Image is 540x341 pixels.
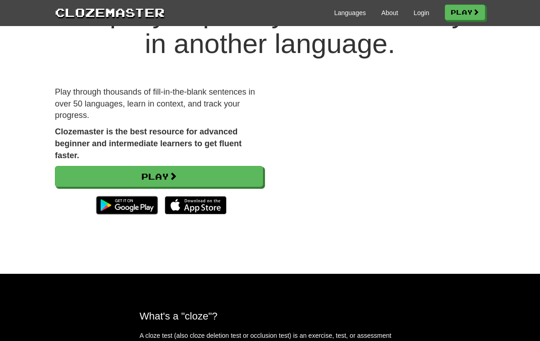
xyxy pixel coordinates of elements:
a: Login [414,8,429,17]
a: About [381,8,398,17]
h2: What's a "cloze"? [140,310,400,322]
p: Play through thousands of fill-in-the-blank sentences in over 50 languages, learn in context, and... [55,86,263,122]
a: Play [55,166,263,187]
img: Download_on_the_App_Store_Badge_US-UK_135x40-25178aeef6eb6b83b96f5f2d004eda3bffbb37122de64afbaef7... [165,196,227,214]
a: Clozemaster [55,4,165,21]
a: Languages [334,8,366,17]
strong: Clozemaster is the best resource for advanced beginner and intermediate learners to get fluent fa... [55,127,242,160]
img: Get it on Google Play [92,192,162,219]
a: Play [445,5,485,20]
